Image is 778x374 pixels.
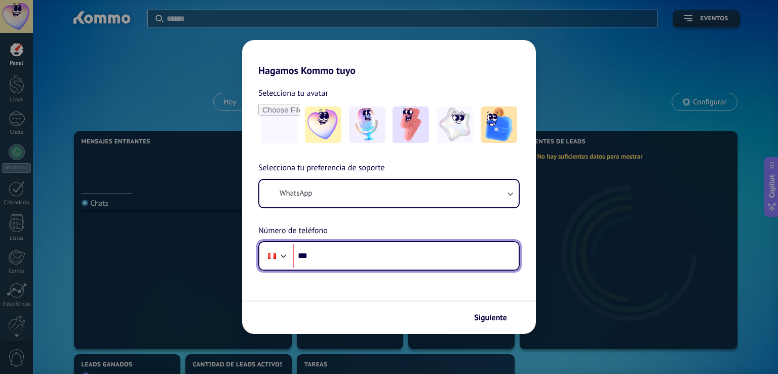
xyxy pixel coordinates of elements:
[262,245,282,267] div: Peru: + 51
[437,106,473,143] img: -4.jpeg
[470,309,521,326] button: Siguiente
[474,314,507,321] span: Siguiente
[393,106,429,143] img: -3.jpeg
[305,106,341,143] img: -1.jpeg
[349,106,385,143] img: -2.jpeg
[258,87,328,100] span: Selecciona tu avatar
[481,106,517,143] img: -5.jpeg
[259,180,519,207] button: WhatsApp
[280,189,312,199] span: WhatsApp
[258,162,385,175] span: Selecciona tu preferencia de soporte
[242,40,536,77] h2: Hagamos Kommo tuyo
[258,225,328,238] span: Número de teléfono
